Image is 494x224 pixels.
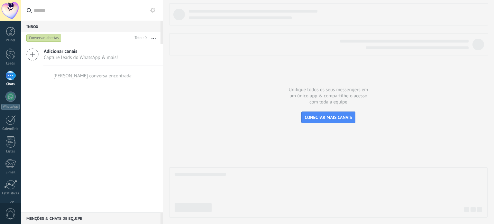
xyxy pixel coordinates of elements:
div: Listas [1,150,20,154]
div: Total: 0 [132,35,147,41]
div: Chats [1,82,20,86]
div: Painel [1,38,20,43]
div: WhatsApp [1,104,20,110]
div: Inbox [21,21,160,32]
div: [PERSON_NAME] conversa encontrada [53,73,132,79]
span: CONECTAR MAIS CANAIS [305,114,352,120]
div: Estatísticas [1,191,20,196]
button: CONECTAR MAIS CANAIS [301,112,356,123]
div: Calendário [1,127,20,131]
div: Conversas abertas [26,34,61,42]
div: Leads [1,62,20,66]
div: E-mail [1,170,20,175]
span: Adicionar canais [44,48,118,54]
div: Menções & Chats de equipe [21,212,160,224]
span: Capture leads do WhatsApp & mais! [44,54,118,61]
